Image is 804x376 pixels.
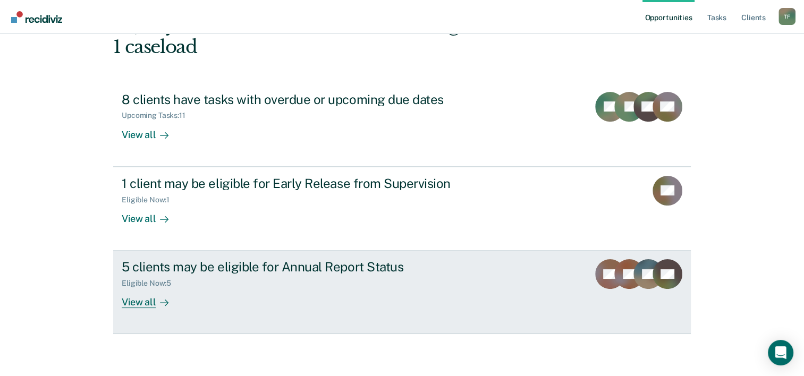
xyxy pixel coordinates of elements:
div: View all [122,288,181,309]
div: Eligible Now : 1 [122,195,178,204]
div: Hi, Toya. We’ve found some outstanding items across 1 caseload [113,14,575,58]
img: Recidiviz [11,11,62,23]
a: 1 client may be eligible for Early Release from SupervisionEligible Now:1View all [113,167,691,251]
a: 5 clients may be eligible for Annual Report StatusEligible Now:5View all [113,251,691,334]
div: 5 clients may be eligible for Annual Report Status [122,259,495,275]
button: Profile dropdown button [778,8,795,25]
div: Upcoming Tasks : 11 [122,111,194,120]
div: 1 client may be eligible for Early Release from Supervision [122,176,495,191]
div: Eligible Now : 5 [122,279,180,288]
div: Open Intercom Messenger [768,340,793,365]
div: View all [122,204,181,225]
a: 8 clients have tasks with overdue or upcoming due datesUpcoming Tasks:11View all [113,83,691,167]
div: 8 clients have tasks with overdue or upcoming due dates [122,92,495,107]
div: View all [122,120,181,141]
div: T F [778,8,795,25]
